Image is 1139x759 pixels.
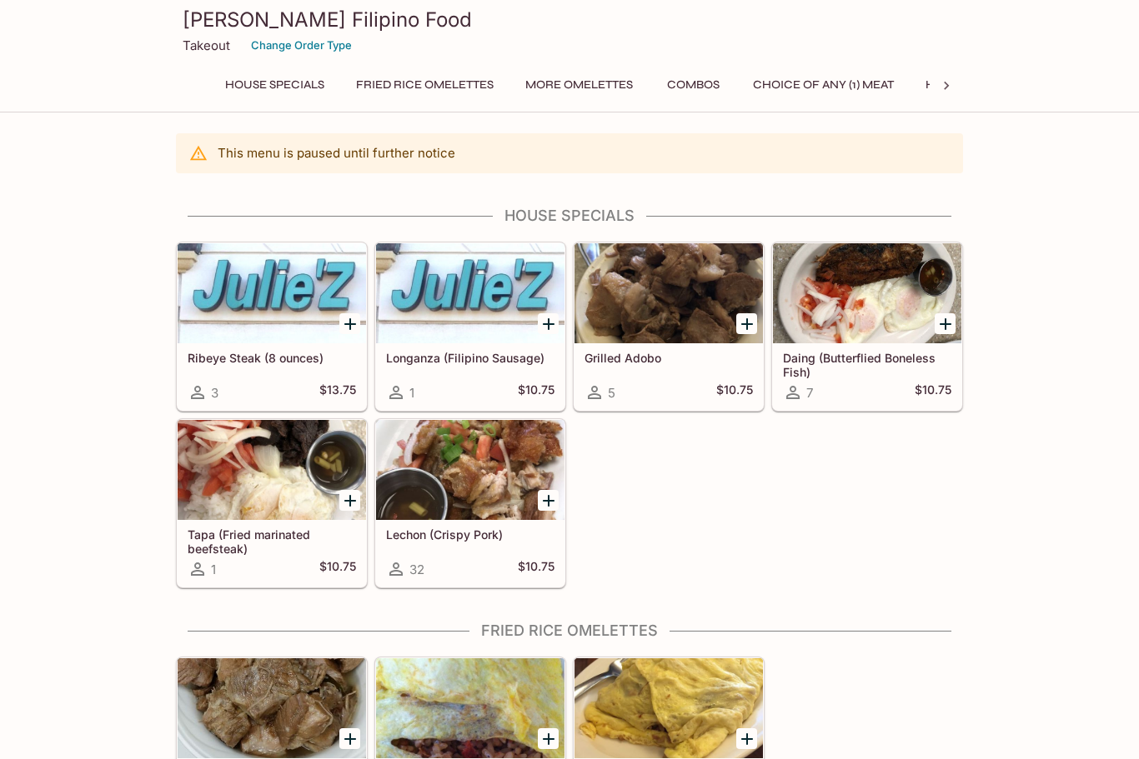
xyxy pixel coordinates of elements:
h5: Daing (Butterflied Boneless Fish) [783,351,951,378]
a: Ribeye Steak (8 ounces)3$13.75 [177,242,367,411]
h5: $10.75 [518,559,554,579]
h5: Longanza (Filipino Sausage) [386,351,554,365]
button: Add Daing (Butterflied Boneless Fish) [935,313,956,334]
h5: $10.75 [915,382,951,402]
a: Tapa (Fried marinated beefsteak)1$10.75 [177,419,367,587]
h3: [PERSON_NAME] Filipino Food [183,7,956,32]
button: Add Longanza (Filipino Sausage) [538,313,559,334]
div: Lechon (Crispy Pork) [376,420,564,520]
div: Tapa (Fried marinated beefsteak) [178,420,366,520]
button: Add Grilled Adobo [736,313,757,334]
div: Longanza (Filipino Sausage) [376,243,564,343]
button: Fried Rice Omelettes [347,73,503,97]
button: Change Order Type [243,32,359,58]
span: 3 [211,385,218,401]
h5: Lechon (Crispy Pork) [386,527,554,542]
span: 32 [409,562,424,577]
h5: $10.75 [319,559,356,579]
div: Ralph's Regular [575,658,763,758]
h5: Ribeye Steak (8 ounces) [188,351,356,365]
button: Hotcakes [916,73,998,97]
button: More Omelettes [516,73,642,97]
span: 1 [409,385,414,401]
h5: Tapa (Fried marinated beefsteak) [188,527,356,555]
span: 7 [806,385,813,401]
h5: Grilled Adobo [585,351,753,365]
a: Lechon (Crispy Pork)32$10.75 [375,419,565,587]
button: Add Zen's Longaniza [538,728,559,749]
button: Add Ralph's Regular [736,728,757,749]
button: Add Ribeye Steak (8 ounces) [339,313,360,334]
button: Combos [655,73,730,97]
span: 1 [211,562,216,577]
button: Choice of Any (1) Meat [744,73,903,97]
div: Julie's Adobo [178,658,366,758]
a: Daing (Butterflied Boneless Fish)7$10.75 [772,242,962,411]
div: Grilled Adobo [575,243,763,343]
a: Grilled Adobo5$10.75 [574,242,764,411]
button: Add Lechon (Crispy Pork) [538,490,559,511]
h4: House Specials [176,207,963,225]
div: Ribeye Steak (8 ounces) [178,243,366,343]
h5: $10.75 [716,382,753,402]
p: Takeout [183,37,230,53]
div: Daing (Butterflied Boneless Fish) [773,243,961,343]
div: Zen's Longaniza [376,658,564,758]
span: 5 [608,385,615,401]
a: Longanza (Filipino Sausage)1$10.75 [375,242,565,411]
button: Add Julie's Adobo [339,728,360,749]
button: Add Tapa (Fried marinated beefsteak) [339,490,360,511]
h4: Fried Rice Omelettes [176,622,963,640]
button: House Specials [216,73,334,97]
h5: $10.75 [518,382,554,402]
p: This menu is paused until further notice [218,145,455,161]
h5: $13.75 [319,382,356,402]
